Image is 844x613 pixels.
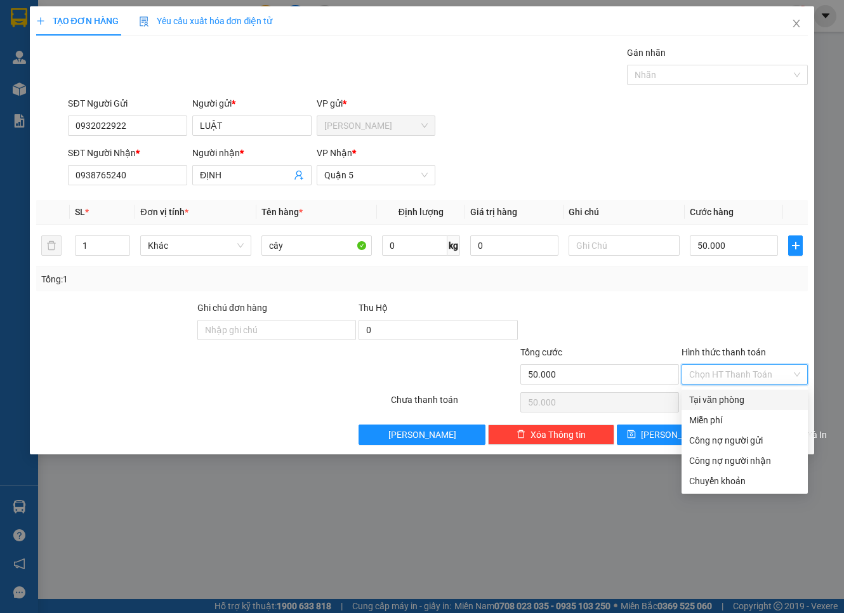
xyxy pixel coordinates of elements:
span: Yêu cầu xuất hóa đơn điện tử [139,16,273,26]
div: Cước gửi hàng sẽ được ghi vào công nợ của người nhận [682,451,808,471]
span: Tên hàng [261,207,303,217]
button: [PERSON_NAME] [359,425,485,445]
input: Ghi Chú [569,235,679,256]
input: Ghi chú đơn hàng [197,320,356,340]
span: Cước hàng [690,207,734,217]
label: Gán nhãn [627,48,666,58]
span: SL [75,207,85,217]
button: Close [779,6,814,42]
th: Ghi chú [564,200,684,225]
span: Giá trị hàng [470,207,517,217]
span: Đơn vị tính [140,207,188,217]
div: Người gửi [192,96,312,110]
span: [PERSON_NAME] [641,428,709,442]
span: save [627,430,636,440]
button: plus [788,235,803,256]
div: Miễn phí [689,413,800,427]
label: Hình thức thanh toán [682,347,766,357]
img: icon [139,16,149,27]
div: VP gửi [317,96,436,110]
div: Tổng: 1 [41,272,327,286]
button: save[PERSON_NAME] [617,425,711,445]
span: kg [447,235,460,256]
input: 0 [470,235,559,256]
label: Ghi chú đơn hàng [197,303,267,313]
div: Người nhận [192,146,312,160]
div: Tại văn phòng [689,393,800,407]
span: delete [517,430,525,440]
span: Xóa Thông tin [531,428,586,442]
button: delete [41,235,62,256]
div: Công nợ người nhận [689,454,800,468]
span: close [791,18,801,29]
div: SĐT Người Gửi [68,96,187,110]
span: Tổng cước [520,347,562,357]
button: deleteXóa Thông tin [488,425,614,445]
span: TẠO ĐƠN HÀNG [36,16,119,26]
input: VD: Bàn, Ghế [261,235,372,256]
div: Cước gửi hàng sẽ được ghi vào công nợ của người gửi [682,430,808,451]
span: plus [36,16,45,25]
div: Chưa thanh toán [390,393,518,415]
div: SĐT Người Nhận [68,146,187,160]
span: VP Nhận [317,148,352,158]
div: Chuyển khoản [689,474,800,488]
span: Thu Hộ [359,303,388,313]
div: Công nợ người gửi [689,433,800,447]
span: Quận 5 [324,166,428,185]
button: printer[PERSON_NAME] và In [714,425,808,445]
span: Cam Đức [324,116,428,135]
span: user-add [294,170,304,180]
span: [PERSON_NAME] [388,428,456,442]
span: Định lượng [399,207,444,217]
span: Khác [148,236,243,255]
span: plus [789,241,802,251]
